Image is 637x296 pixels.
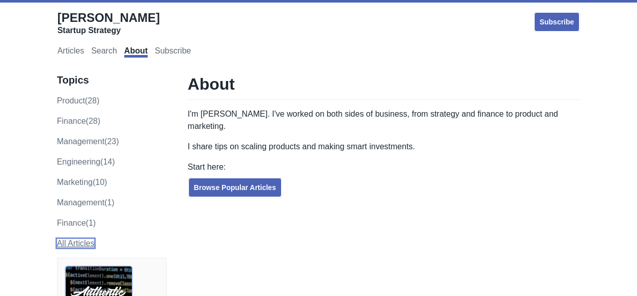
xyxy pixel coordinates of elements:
h3: Topics [57,74,167,87]
p: I share tips on scaling products and making smart investments. [188,141,580,153]
a: product(28) [57,96,100,105]
a: Subscribe [155,46,191,58]
p: Start here: [188,161,580,173]
a: Finance(1) [57,219,96,227]
a: Search [91,46,117,58]
span: [PERSON_NAME] [58,11,160,24]
a: All Articles [57,239,95,248]
a: finance(28) [57,117,100,125]
a: Articles [58,46,84,58]
h1: About [188,74,580,100]
p: I'm [PERSON_NAME]. I've worked on both sides of business, from strategy and finance to product an... [188,108,580,132]
a: Browse Popular Articles [188,177,282,198]
a: marketing(10) [57,178,107,186]
a: management(23) [57,137,119,146]
a: Management(1) [57,198,115,207]
a: About [124,46,148,58]
a: Subscribe [534,12,580,32]
a: engineering(14) [57,157,115,166]
div: Startup Strategy [58,25,160,36]
a: [PERSON_NAME]Startup Strategy [58,10,160,36]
